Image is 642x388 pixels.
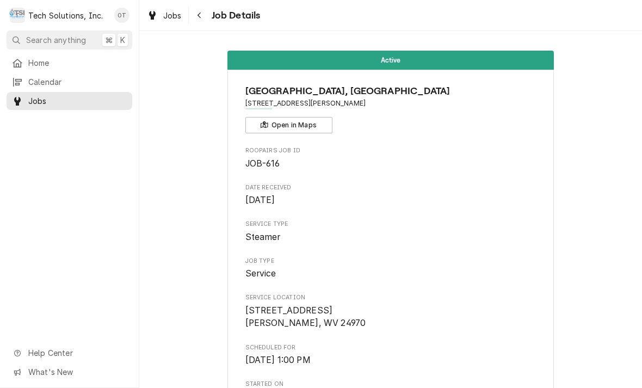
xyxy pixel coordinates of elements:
[245,117,332,133] button: Open in Maps
[245,343,536,352] span: Scheduled For
[7,30,132,50] button: Search anything⌘K
[28,57,127,69] span: Home
[208,8,261,23] span: Job Details
[245,194,536,207] span: Date Received
[114,8,129,23] div: Otis Tooley's Avatar
[245,267,536,280] span: Job Type
[245,84,536,98] span: Name
[245,231,536,244] span: Service Type
[26,34,86,46] span: Search anything
[10,8,25,23] div: T
[105,34,113,46] span: ⌘
[245,343,536,367] div: Scheduled For
[28,347,126,359] span: Help Center
[245,146,536,155] span: Roopairs Job ID
[191,7,208,24] button: Navigate back
[245,304,536,330] span: Service Location
[245,195,275,205] span: [DATE]
[245,257,536,280] div: Job Type
[245,305,366,329] span: [STREET_ADDRESS] [PERSON_NAME], WV 24970
[245,268,276,279] span: Service
[245,232,281,242] span: Steamer
[163,10,182,21] span: Jobs
[245,98,536,108] span: Address
[143,7,186,24] a: Jobs
[28,76,127,88] span: Calendar
[7,363,132,381] a: Go to What's New
[245,293,536,330] div: Service Location
[245,146,536,170] div: Roopairs Job ID
[245,84,536,133] div: Client Information
[120,34,125,46] span: K
[7,92,132,110] a: Jobs
[10,8,25,23] div: Tech Solutions, Inc.'s Avatar
[245,183,536,192] span: Date Received
[7,344,132,362] a: Go to Help Center
[114,8,129,23] div: OT
[245,157,536,170] span: Roopairs Job ID
[7,54,132,72] a: Home
[245,355,311,365] span: [DATE] 1:00 PM
[245,293,536,302] span: Service Location
[245,220,536,229] span: Service Type
[245,220,536,243] div: Service Type
[28,95,127,107] span: Jobs
[245,257,536,266] span: Job Type
[227,51,554,70] div: Status
[28,10,103,21] div: Tech Solutions, Inc.
[245,183,536,207] div: Date Received
[7,73,132,91] a: Calendar
[245,158,280,169] span: JOB-616
[28,366,126,378] span: What's New
[381,57,401,64] span: Active
[245,354,536,367] span: Scheduled For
